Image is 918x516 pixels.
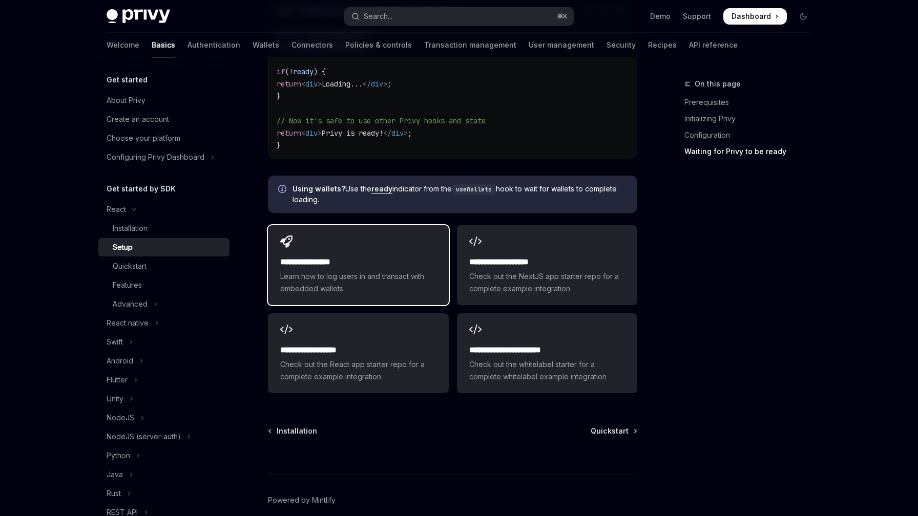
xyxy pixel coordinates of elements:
[107,94,145,106] div: About Privy
[107,449,130,462] div: Python
[469,358,625,383] span: Check out the whitelabel starter for a complete whitelabel example integration
[98,427,229,446] button: Toggle NodeJS (server-auth) section
[424,33,516,57] a: Transaction management
[113,241,133,253] div: Setup
[291,33,333,57] a: Connectors
[363,79,371,89] span: </
[98,484,229,503] button: Toggle Rust section
[113,260,147,272] div: Quickstart
[98,371,229,389] button: Toggle Flutter section
[98,314,229,332] button: Toggle React native section
[391,128,404,138] span: div
[289,67,293,76] span: !
[107,151,204,163] div: Configuring Privy Dashboard
[268,495,336,505] a: Powered by Mintlify
[607,33,636,57] a: Security
[344,7,574,26] button: Open search
[387,79,391,89] span: ;
[278,185,288,195] svg: Info
[269,426,317,436] a: Installation
[293,184,345,193] strong: Using wallets?
[364,10,392,23] div: Search...
[98,465,229,484] button: Toggle Java section
[404,128,408,138] span: >
[98,200,229,219] button: Toggle React section
[268,225,448,305] a: **** **** **** *Learn how to log users in and transact with embedded wallets
[98,257,229,275] a: Quickstart
[98,352,229,370] button: Toggle Android section
[684,94,820,111] a: Prerequisites
[113,279,142,291] div: Features
[107,203,126,216] div: React
[383,128,391,138] span: </
[107,431,181,443] div: NodeJS (server-auth)
[107,355,133,367] div: Android
[322,128,383,138] span: Privy is ready!
[695,78,741,90] span: On this page
[795,8,811,25] button: Toggle dark mode
[457,313,637,393] a: **** **** **** **** ***Check out the whitelabel starter for a complete whitelabel example integra...
[293,184,627,205] span: Use the indicator from the hook to wait for wallets to complete loading.
[277,116,486,125] span: // Now it's safe to use other Privy hooks and state
[277,92,281,101] span: }
[98,110,229,128] a: Create an account
[107,412,134,424] div: NodeJS
[305,79,318,89] span: div
[113,298,148,310] div: Advanced
[98,219,229,238] a: Installation
[98,91,229,110] a: About Privy
[305,128,318,138] span: div
[113,222,148,234] div: Installation
[107,487,121,500] div: Rust
[383,79,387,89] span: >
[107,132,180,144] div: Choose your platform
[408,128,412,138] span: ;
[591,426,636,436] a: Quickstart
[107,33,139,57] a: Welcome
[301,79,305,89] span: <
[98,129,229,147] a: Choose your platform
[322,79,363,89] span: Loading...
[107,113,169,125] div: Create an account
[277,79,301,89] span: return
[650,11,671,21] a: Demo
[107,468,123,481] div: Java
[152,33,175,57] a: Basics
[98,390,229,408] button: Toggle Unity section
[684,143,820,160] a: Waiting for Privy to be ready
[371,184,392,193] a: ready
[293,67,314,76] span: ready
[98,276,229,294] a: Features
[107,374,128,386] div: Flutter
[277,141,281,150] span: }
[277,128,301,138] span: return
[98,446,229,465] button: Toggle Python section
[107,317,149,329] div: React native
[98,408,229,427] button: Toggle NodeJS section
[371,79,383,89] span: div
[318,128,322,138] span: >
[689,33,738,57] a: API reference
[732,11,771,21] span: Dashboard
[648,33,677,57] a: Recipes
[529,33,594,57] a: User management
[683,11,711,21] a: Support
[591,426,629,436] span: Quickstart
[98,238,229,256] a: Setup
[684,127,820,143] a: Configuration
[285,67,289,76] span: (
[684,111,820,127] a: Initializing Privy
[314,67,326,76] span: ) {
[98,148,229,166] button: Toggle Configuring Privy Dashboard section
[557,12,568,20] span: ⌘ K
[301,128,305,138] span: <
[457,225,637,305] a: **** **** **** ****Check out the NextJS app starter repo for a complete example integration
[268,313,448,393] a: **** **** **** ***Check out the React app starter repo for a complete example integration
[107,74,148,86] h5: Get started
[318,79,322,89] span: >
[723,8,787,25] a: Dashboard
[277,67,285,76] span: if
[187,33,240,57] a: Authentication
[280,270,436,295] span: Learn how to log users in and transact with embedded wallets
[469,270,625,295] span: Check out the NextJS app starter repo for a complete example integration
